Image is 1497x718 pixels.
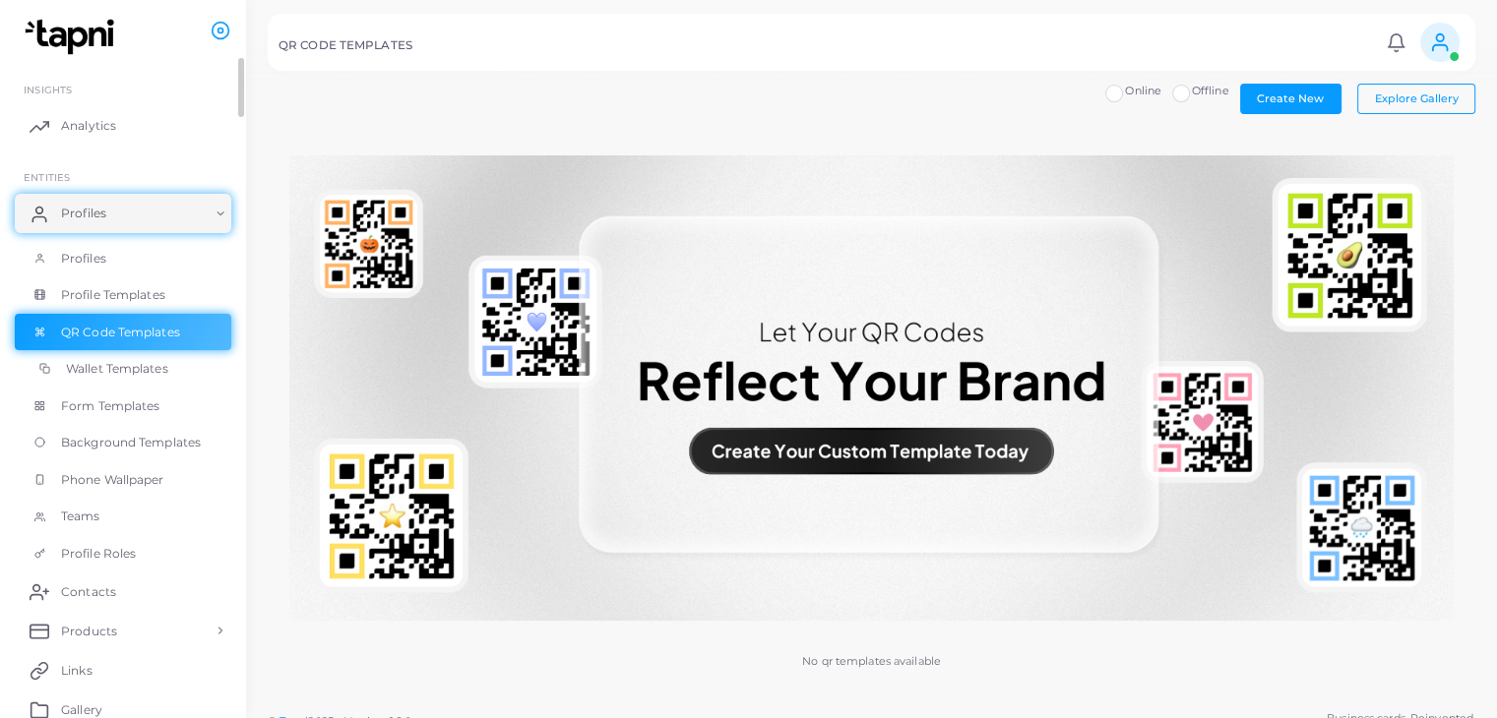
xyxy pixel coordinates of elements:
[15,388,231,425] a: Form Templates
[61,471,164,489] span: Phone Wallpaper
[1192,84,1229,97] span: Offline
[15,461,231,499] a: Phone Wallpaper
[1125,84,1161,97] span: Online
[1240,84,1341,113] button: Create New
[1257,91,1324,105] span: Create New
[61,434,201,451] span: Background Templates
[15,535,231,572] a: Profile Roles
[279,38,412,52] h5: QR CODE TEMPLATES
[66,360,168,378] span: Wallet Templates
[61,662,93,680] span: Links
[61,397,160,415] span: Form Templates
[61,508,100,525] span: Teams
[289,155,1454,621] img: No qr templates
[1357,84,1475,113] button: Explore Gallery
[24,84,72,95] span: INSIGHTS
[15,106,231,146] a: Analytics
[24,171,70,183] span: ENTITIES
[61,324,180,341] span: QR Code Templates
[61,545,136,563] span: Profile Roles
[15,194,231,233] a: Profiles
[15,276,231,314] a: Profile Templates
[61,205,106,222] span: Profiles
[15,240,231,277] a: Profiles
[15,571,231,611] a: Contacts
[15,424,231,461] a: Background Templates
[15,498,231,535] a: Teams
[15,350,231,388] a: Wallet Templates
[61,623,117,640] span: Products
[18,19,127,55] img: logo
[61,250,106,268] span: Profiles
[1375,91,1459,105] span: Explore Gallery
[61,583,116,601] span: Contacts
[61,286,165,304] span: Profile Templates
[61,117,116,135] span: Analytics
[802,653,941,670] p: No qr templates available
[15,314,231,351] a: QR Code Templates
[15,611,231,650] a: Products
[15,650,231,689] a: Links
